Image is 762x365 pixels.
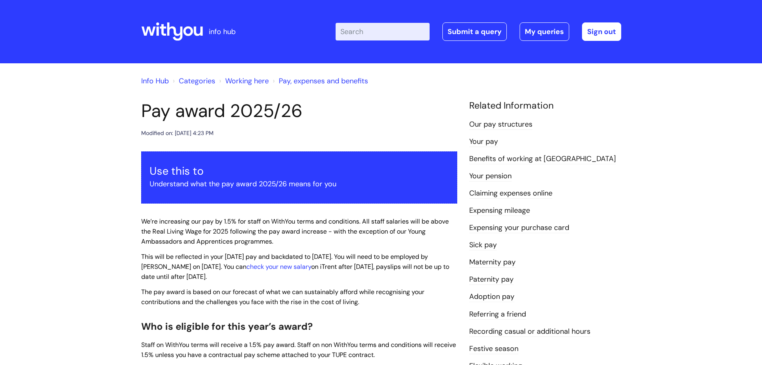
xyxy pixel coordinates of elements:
a: Maternity pay [469,257,516,268]
a: My queries [520,22,569,41]
a: Pay, expenses and benefits [279,76,368,86]
h3: Use this to [150,165,449,177]
a: Adoption pay [469,292,514,302]
a: Festive season [469,344,518,354]
a: Sick pay [469,240,497,250]
span: We’re increasing our pay by 1.5% for staff on WithYou terms and conditions. All staff salaries wi... [141,217,449,246]
span: Staff on WithYou terms will receive a 1.5% pay award. Staff on non WithYou terms and conditions w... [141,341,456,359]
span: The pay award is based on our forecast of what we can sustainably afford while recognising your c... [141,288,424,306]
span: Who is eligible for this year’s award? [141,320,313,333]
a: Claiming expenses online [469,188,552,199]
li: Pay, expenses and benefits [271,75,368,87]
a: Categories [179,76,215,86]
a: Referring a friend [469,309,526,320]
input: Search [336,23,430,40]
a: Expensing your purchase card [469,223,569,233]
h4: Related Information [469,100,621,111]
a: Paternity pay [469,274,514,285]
a: Your pension [469,171,512,181]
a: Benefits of working at [GEOGRAPHIC_DATA] [469,154,616,164]
a: Submit a query [442,22,507,41]
p: Understand what the pay award 2025/26 means for you [150,177,449,190]
div: Modified on: [DATE] 4:23 PM [141,128,214,138]
a: Sign out [582,22,621,41]
li: Solution home [171,75,215,87]
a: Info Hub [141,76,169,86]
a: Our pay structures [469,119,532,130]
a: check your new salary [246,262,311,271]
span: This will be reflected in your [DATE] pay and backdated to [DATE]. You will need to be employed b... [141,252,449,281]
p: info hub [209,25,236,38]
a: Working here [225,76,269,86]
li: Working here [217,75,269,87]
a: Recording casual or additional hours [469,327,590,337]
a: Your pay [469,137,498,147]
a: Expensing mileage [469,206,530,216]
div: | - [336,22,621,41]
h1: Pay award 2025/26 [141,100,457,122]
